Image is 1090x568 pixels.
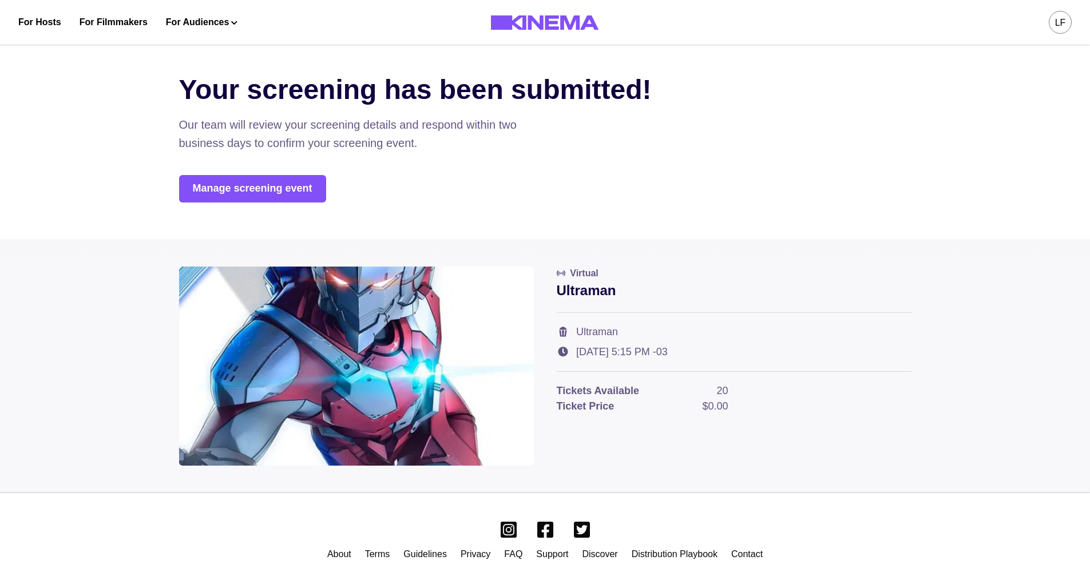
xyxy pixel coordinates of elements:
p: Virtual [570,267,598,280]
a: Contact [731,549,763,559]
p: 20 [716,383,728,399]
p: Ticket Price [557,399,615,414]
a: About [327,549,351,559]
a: Discover [582,549,617,559]
p: [DATE] 5:15 PM -03 [576,344,668,360]
p: Ultraman [557,280,911,301]
a: For Filmmakers [80,15,148,29]
div: LF [1055,16,1066,30]
button: For Audiences [166,15,237,29]
p: Our team will review your screening details and respond within two business days to confirm your ... [179,116,522,152]
a: Terms [365,549,390,559]
a: Privacy [461,549,490,559]
a: For Hosts [18,15,61,29]
a: Guidelines [403,549,447,559]
a: Manage screening event [179,175,326,202]
p: Ultraman [576,324,618,340]
p: Tickets Available [557,383,639,399]
a: Distribution Playbook [632,549,718,559]
a: Support [536,549,568,559]
a: FAQ [504,549,522,559]
img: 99a340cf-8afc-462d-9479-47586562a82e.webp [179,267,534,466]
p: Your screening has been submitted! [179,73,911,106]
p: $0.00 [702,399,728,414]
